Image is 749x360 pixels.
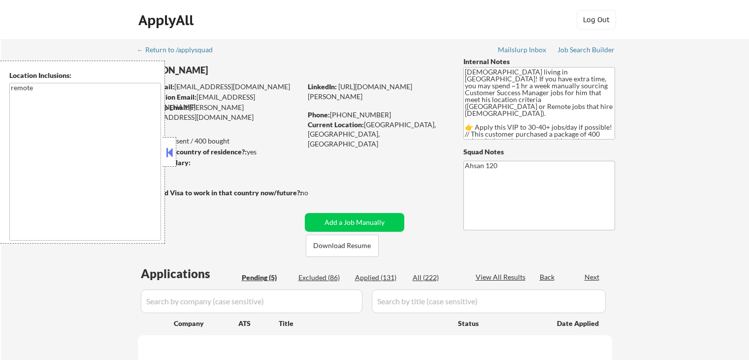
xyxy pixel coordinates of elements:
div: Applications [141,268,238,280]
div: ATS [238,319,279,328]
div: yes [137,147,298,157]
div: [PERSON_NAME] [138,64,340,76]
div: Pending (5) [242,273,291,283]
div: [PHONE_NUMBER] [308,110,447,120]
button: Download Resume [306,235,379,257]
input: Search by company (case sensitive) [141,289,362,313]
div: no [300,188,328,198]
div: Internal Notes [463,57,615,67]
strong: Can work in country of residence?: [137,147,247,156]
a: Mailslurp Inbox [498,46,547,56]
div: [EMAIL_ADDRESS][DOMAIN_NAME] [138,92,301,111]
strong: Phone: [308,110,330,119]
div: Location Inclusions: [9,71,161,80]
div: [PERSON_NAME][EMAIL_ADDRESS][DOMAIN_NAME] [138,103,301,122]
strong: Current Location: [308,120,364,129]
div: Job Search Builder [557,46,615,53]
a: Job Search Builder [557,46,615,56]
div: Back [540,272,555,282]
button: Add a Job Manually [305,213,404,232]
div: [EMAIL_ADDRESS][DOMAIN_NAME] [138,82,301,92]
div: Next [585,272,600,282]
div: Mailslurp Inbox [498,46,547,53]
div: ← Return to /applysquad [137,46,222,53]
button: Log Out [577,10,616,30]
div: Title [279,319,449,328]
div: Squad Notes [463,147,615,157]
div: Status [458,314,543,332]
div: View All Results [476,272,528,282]
div: Date Applied [557,319,600,328]
div: Applied (131) [355,273,404,283]
div: All (222) [413,273,462,283]
div: Company [174,319,238,328]
a: [URL][DOMAIN_NAME][PERSON_NAME] [308,82,412,101]
a: ← Return to /applysquad [137,46,222,56]
div: Excluded (86) [298,273,348,283]
strong: Will need Visa to work in that country now/future?: [138,188,302,197]
div: ApplyAll [138,12,196,29]
strong: LinkedIn: [308,82,337,91]
input: Search by title (case sensitive) [372,289,606,313]
div: [GEOGRAPHIC_DATA], [GEOGRAPHIC_DATA], [GEOGRAPHIC_DATA] [308,120,447,149]
div: 131 sent / 400 bought [137,136,301,146]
